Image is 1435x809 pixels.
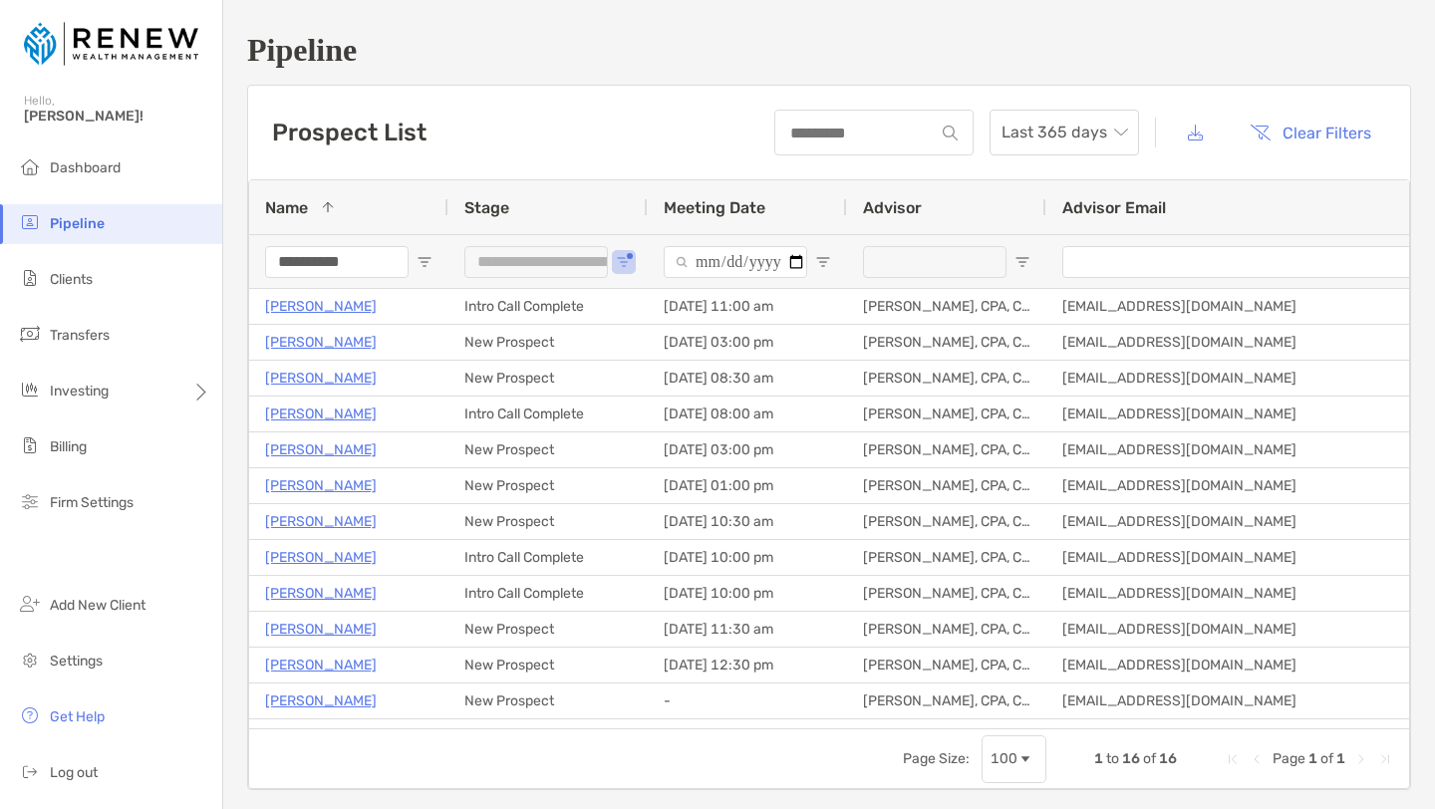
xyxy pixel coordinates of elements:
img: logout icon [18,759,42,783]
span: 1 [1336,750,1345,767]
input: Meeting Date Filter Input [664,246,807,278]
span: Firm Settings [50,494,134,511]
div: [DATE] 10:00 pm [648,576,847,611]
button: Open Filter Menu [815,254,831,270]
a: [PERSON_NAME] [265,581,377,606]
div: [DATE] 08:30 am [648,361,847,396]
a: [PERSON_NAME] [265,366,377,391]
div: New Prospect [448,683,648,718]
span: Add New Client [50,597,145,614]
p: [PERSON_NAME] [265,294,377,319]
span: Clients [50,271,93,288]
span: of [1320,750,1333,767]
div: New Prospect [448,468,648,503]
div: Previous Page [1249,751,1265,767]
img: dashboard icon [18,154,42,178]
img: transfers icon [18,322,42,346]
span: Name [265,198,308,217]
span: to [1106,750,1119,767]
div: New Prospect [448,612,648,647]
img: billing icon [18,433,42,457]
div: 100 [991,750,1017,767]
span: of [1143,750,1156,767]
a: [PERSON_NAME] [265,545,377,570]
div: [DATE] 03:00 pm [648,432,847,467]
button: Open Filter Menu [616,254,632,270]
h3: Prospect List [272,119,427,146]
div: New Prospect [448,325,648,360]
div: [DATE] 11:30 am [648,612,847,647]
span: Advisor [863,198,922,217]
a: [PERSON_NAME] [265,402,377,426]
span: 16 [1159,750,1177,767]
span: Meeting Date [664,198,765,217]
div: [PERSON_NAME], CPA, CFP® [847,683,1046,718]
img: investing icon [18,378,42,402]
img: get-help icon [18,703,42,727]
span: Transfers [50,327,110,344]
input: Name Filter Input [265,246,409,278]
div: [PERSON_NAME], CPA, CFP® [847,289,1046,324]
span: Settings [50,653,103,670]
a: [PERSON_NAME] [265,617,377,642]
span: Log out [50,764,98,781]
div: Next Page [1353,751,1369,767]
div: [PERSON_NAME], CPA, CFP® [847,719,1046,754]
div: Intro Call Complete [448,540,648,575]
div: [DATE] 10:30 am [648,504,847,539]
a: [PERSON_NAME] [265,653,377,677]
div: New Prospect [448,648,648,682]
button: Clear Filters [1235,111,1386,154]
div: New Prospect [448,361,648,396]
p: [PERSON_NAME] [265,724,377,749]
div: Intro Call Complete [448,397,648,431]
div: [PERSON_NAME], CPA, CFP® [847,432,1046,467]
div: Page Size: [903,750,970,767]
img: add_new_client icon [18,592,42,616]
button: Open Filter Menu [417,254,432,270]
span: [PERSON_NAME]! [24,108,210,125]
span: 1 [1094,750,1103,767]
img: settings icon [18,648,42,672]
div: [DATE] 11:00 am [648,289,847,324]
div: [PERSON_NAME], CPA, CFP® [847,325,1046,360]
div: New Prospect [448,432,648,467]
div: [DATE] 12:30 pm [648,648,847,682]
div: [DATE] 08:00 am [648,397,847,431]
span: 1 [1308,750,1317,767]
h1: Pipeline [247,32,1411,69]
span: Page [1273,750,1305,767]
div: [PERSON_NAME], CPA, CFP® [847,397,1046,431]
span: Pipeline [50,215,105,232]
a: [PERSON_NAME] [265,509,377,534]
a: [PERSON_NAME] [265,688,377,713]
div: [PERSON_NAME], CPA, CFP® [847,576,1046,611]
div: [PERSON_NAME], CPA, CFP® [847,468,1046,503]
div: [DATE] 03:00 pm [648,325,847,360]
img: input icon [943,126,958,140]
span: Get Help [50,708,105,725]
a: [PERSON_NAME] [265,437,377,462]
div: [PERSON_NAME], CPA, CFP® [847,648,1046,682]
div: First Page [1225,751,1241,767]
a: [PERSON_NAME] [265,473,377,498]
div: [DATE] 09:30 am [648,719,847,754]
img: firm-settings icon [18,489,42,513]
div: [DATE] 01:00 pm [648,468,847,503]
span: 16 [1122,750,1140,767]
span: Last 365 days [1002,111,1127,154]
div: - [648,683,847,718]
div: New Prospect [448,504,648,539]
div: Last Page [1377,751,1393,767]
a: [PERSON_NAME] [265,330,377,355]
img: pipeline icon [18,210,42,234]
button: Open Filter Menu [1014,254,1030,270]
div: [PERSON_NAME], CPA, CFP® [847,504,1046,539]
